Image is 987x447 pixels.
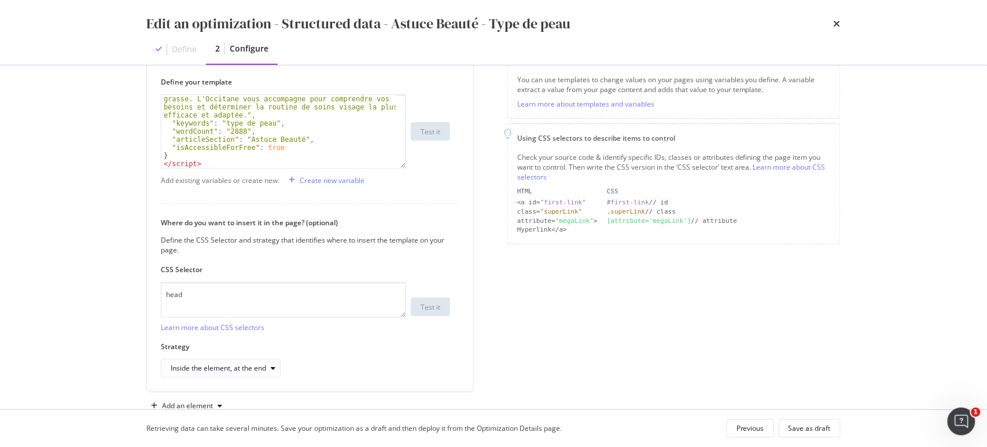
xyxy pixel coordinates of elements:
div: "first-link" [540,199,586,206]
button: Inside the element, at the end [161,359,281,378]
div: Configure [230,43,268,54]
div: Retrieving data can take several minutes. Save your optimization as a draft and then deploy it fr... [146,423,562,433]
iframe: Intercom live chat [948,408,975,435]
div: // attribute [607,217,831,226]
div: Define the CSS Selector and strategy that identifies where to insert the template on your page. [161,235,450,255]
div: Hyperlink</a> [517,225,598,235]
div: .superLink [607,208,645,215]
div: Create new variable [300,175,364,185]
div: // id [607,198,831,207]
div: times [834,14,841,34]
textarea: head [161,282,406,318]
div: You can use templates to change values on your pages using variables you define. A variable extra... [517,75,831,94]
div: "megaLink" [555,217,594,225]
div: "superLink" [540,208,583,215]
label: Define your template [161,77,450,87]
div: Add an element [162,402,213,409]
button: Test it [411,122,450,141]
div: [attribute='megaLink'] [607,217,691,225]
div: CSS [607,187,831,196]
div: 2 [215,43,220,54]
button: Save as draft [779,419,841,438]
div: Test it [421,127,440,137]
button: Add an element [146,397,227,415]
div: #first-link [607,199,649,206]
div: attribute= > [517,217,598,226]
a: Learn more about CSS selectors [161,323,264,332]
div: HTML [517,187,598,196]
div: class= [517,207,598,217]
label: Strategy [161,342,450,351]
div: Using CSS selectors to describe items to control [517,133,831,143]
button: Create new variable [284,171,364,189]
div: Edit an optimization - Structured data - Astuce Beauté - Type de peau [146,14,570,34]
div: Add existing variables or create new: [161,175,279,185]
div: Previous [736,423,764,433]
label: CSS Selector [161,265,450,274]
button: Test it [411,298,450,316]
a: Learn more about CSS selectors [517,162,826,182]
div: <a id= [517,198,598,207]
label: Where do you want to insert it in the page? (optional) [161,218,450,228]
div: Save as draft [789,423,831,433]
div: // class [607,207,831,217]
div: Test it [421,302,440,312]
div: Check your source code & identify specific IDs, classes or attributes defining the page item you ... [517,152,831,182]
div: Define [172,43,197,55]
button: Previous [727,419,774,438]
div: Inside the element, at the end [171,365,266,372]
a: Learn more about templates and variables [517,99,654,109]
span: 1 [971,408,981,417]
